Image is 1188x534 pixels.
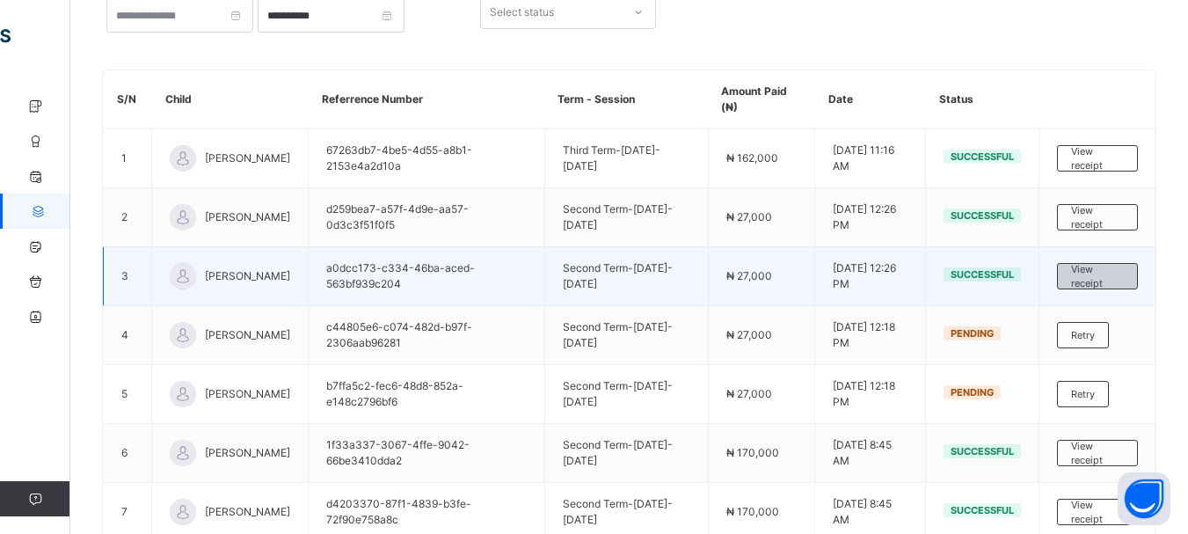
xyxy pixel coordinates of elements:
[486,405,527,417] span: ₦ 6,000
[309,306,545,365] td: c44805e6-c074-482d-b97f-2306aab96281
[749,347,849,365] td: 1
[815,365,926,424] td: [DATE] 12:18 PM
[719,498,797,510] span: ₦ 170,000.00
[951,327,994,340] span: Pending
[104,365,152,424] td: 5
[309,247,545,306] td: a0dcc173-c334-46ba-aced-563bf939c204
[749,328,849,347] td: 1
[544,70,708,129] th: Term - Session
[726,269,772,282] span: ₦ 27,000
[951,150,1014,163] span: Successful
[926,70,1039,129] th: Status
[99,292,485,308] div: TUITION
[41,187,194,200] span: [DATE]-[DATE] / Second Term
[849,275,1103,291] th: amount
[98,275,485,291] th: item
[1061,368,1102,380] span: ₦ 5,000
[1118,472,1170,525] button: Open asap
[951,268,1014,281] span: Successful
[309,129,545,188] td: 67263db7-4be5-4d55-a8b1-2153e4a2d10a
[205,504,290,520] span: [PERSON_NAME]
[572,27,629,49] img: receipt.26f346b57495a98c98ef9b0bc63aa4d8.svg
[726,328,772,341] span: ₦ 27,000
[719,472,753,485] span: ₦ 0.00
[544,247,708,306] td: Second Term - [DATE]-[DATE]
[708,70,814,129] th: Amount Paid (₦)
[579,58,623,102] img: REDEEMER TEAP INTERNATIONAL SCHOOL
[951,445,1014,457] span: Successful
[951,386,994,399] span: Pending
[486,386,527,399] span: ₦ 6,000
[749,310,849,328] td: 1
[99,311,485,326] div: MEDICALS
[1071,328,1095,343] span: Retry
[726,446,779,459] span: ₦ 170,000
[205,445,290,461] span: [PERSON_NAME]
[33,472,79,485] span: Discount
[726,505,779,518] span: ₦ 170,000
[1071,439,1124,468] span: View receipt
[205,386,290,402] span: [PERSON_NAME]
[99,347,485,363] div: SPORTS
[749,275,849,291] th: qty
[544,424,708,483] td: Second Term - [DATE]-[DATE]
[1071,203,1124,232] span: View receipt
[815,188,926,247] td: [DATE] 12:26 PM
[1071,262,1124,291] span: View receipt
[726,387,772,400] span: ₦ 27,000
[439,111,772,132] span: REDEEMER TEAP INTERNATIONAL SCHOOL
[104,70,152,129] th: S/N
[104,247,152,306] td: 3
[486,312,527,325] span: ₦ 4,000
[309,365,545,424] td: b7ffa5c2-fec6-48d8-852a-e148c2796bf6
[951,209,1014,222] span: Successful
[486,423,527,435] span: ₦ 5,000
[1061,349,1102,362] span: ₦ 6,000
[486,294,540,306] span: ₦ 130,000
[749,365,849,384] td: 1
[1061,386,1102,399] span: ₦ 6,000
[152,70,309,129] th: Child
[486,349,527,362] span: ₦ 6,000
[1061,312,1102,325] span: ₦ 4,000
[815,129,926,188] td: [DATE] 11:16 AM
[205,268,290,284] span: [PERSON_NAME]
[544,365,708,424] td: Second Term - [DATE]-[DATE]
[99,421,485,437] div: [DATE] PARTY
[1071,387,1095,402] span: Retry
[205,209,290,225] span: [PERSON_NAME]
[1048,294,1102,306] span: ₦ 130,000
[99,384,485,400] div: UTILITIES
[104,129,152,188] td: 1
[104,188,152,247] td: 2
[544,129,708,188] td: Third Term - [DATE]-[DATE]
[749,402,849,421] td: 1
[486,331,527,343] span: ₦ 8,000
[99,329,485,345] div: EXAMINATION
[1061,423,1102,435] span: ₦ 5,000
[726,210,772,223] span: ₦ 27,000
[726,151,778,165] span: ₦ 162,000
[1061,405,1102,417] span: ₦ 6,000
[205,327,290,343] span: [PERSON_NAME]
[309,188,545,247] td: d259bea7-a57f-4d9e-aa57-0d3c3f51f0f5
[41,210,1160,226] span: [PERSON_NAME]
[544,306,708,365] td: Second Term - [DATE]-[DATE]
[544,188,708,247] td: Second Term - [DATE]-[DATE]
[1071,498,1124,527] span: View receipt
[104,306,152,365] td: 4
[486,368,527,380] span: ₦ 5,000
[815,424,926,483] td: [DATE] 8:45 AM
[99,366,485,382] div: REDEEMER DAY
[104,424,152,483] td: 6
[815,70,926,129] th: Date
[309,70,545,129] th: Referrence Number
[1071,144,1124,173] span: View receipt
[815,247,926,306] td: [DATE] 12:26 PM
[33,498,135,510] span: TOTAL EXPECTED
[815,306,926,365] td: [DATE] 12:18 PM
[205,150,290,166] span: [PERSON_NAME]
[1061,331,1102,343] span: ₦ 8,000
[99,403,485,419] div: PRACTICALS
[951,504,1014,516] span: Successful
